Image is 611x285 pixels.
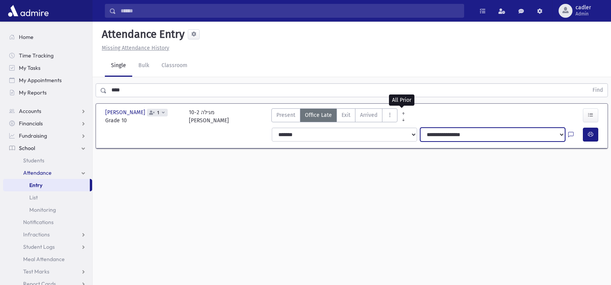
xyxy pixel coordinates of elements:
[3,228,92,241] a: Infractions
[29,206,56,213] span: Monitoring
[19,108,41,115] span: Accounts
[3,74,92,86] a: My Appointments
[389,94,414,106] div: All Prior
[576,5,591,11] span: cadler
[99,45,169,51] a: Missing Attendance History
[3,86,92,99] a: My Reports
[3,191,92,204] a: List
[23,219,54,226] span: Notifications
[3,241,92,253] a: Student Logs
[23,169,52,176] span: Attendance
[23,268,49,275] span: Test Marks
[3,31,92,43] a: Home
[23,256,65,263] span: Meal Attendance
[19,89,47,96] span: My Reports
[588,84,608,97] button: Find
[3,253,92,265] a: Meal Attendance
[3,154,92,167] a: Students
[102,45,169,51] u: Missing Attendance History
[19,120,43,127] span: Financials
[29,194,38,201] span: List
[156,110,161,115] span: 1
[3,204,92,216] a: Monitoring
[29,182,42,189] span: Entry
[19,64,40,71] span: My Tasks
[360,111,377,119] span: Arrived
[19,77,62,84] span: My Appointments
[271,108,397,125] div: AttTypes
[105,55,132,77] a: Single
[23,157,44,164] span: Students
[189,108,229,125] div: 10-2 מגילה [PERSON_NAME]
[105,116,181,125] span: Grade 10
[19,34,34,40] span: Home
[19,132,47,139] span: Fundraising
[342,111,350,119] span: Exit
[3,179,90,191] a: Entry
[19,145,35,152] span: School
[105,108,147,116] span: [PERSON_NAME]
[3,216,92,228] a: Notifications
[3,265,92,278] a: Test Marks
[19,52,54,59] span: Time Tracking
[3,142,92,154] a: School
[3,167,92,179] a: Attendance
[155,55,194,77] a: Classroom
[23,243,55,250] span: Student Logs
[3,117,92,130] a: Financials
[6,3,50,19] img: AdmirePro
[23,231,50,238] span: Infractions
[116,4,464,18] input: Search
[132,55,155,77] a: Bulk
[305,111,332,119] span: Office Late
[3,62,92,74] a: My Tasks
[3,130,92,142] a: Fundraising
[276,111,295,119] span: Present
[576,11,591,17] span: Admin
[3,105,92,117] a: Accounts
[99,28,185,41] h5: Attendance Entry
[3,49,92,62] a: Time Tracking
